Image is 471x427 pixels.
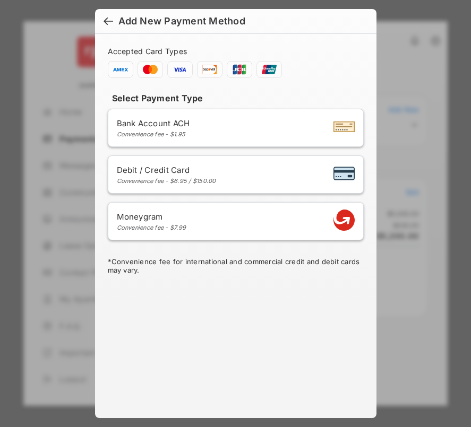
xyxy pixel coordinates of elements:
div: Add New Payment Method [118,15,245,27]
div: Convenience fee - $7.99 [117,224,186,231]
span: Accepted Card Types [108,47,192,56]
span: Bank Account ACH [117,118,190,128]
span: Moneygram [117,212,186,222]
div: Convenience fee - $1.95 [117,130,190,138]
div: * Convenience fee for international and commercial credit and debit cards may vary. [108,257,364,276]
h4: Select Payment Type [108,93,364,103]
div: Convenience fee - $6.95 / $150.00 [117,177,216,185]
span: Debit / Credit Card [117,165,216,175]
